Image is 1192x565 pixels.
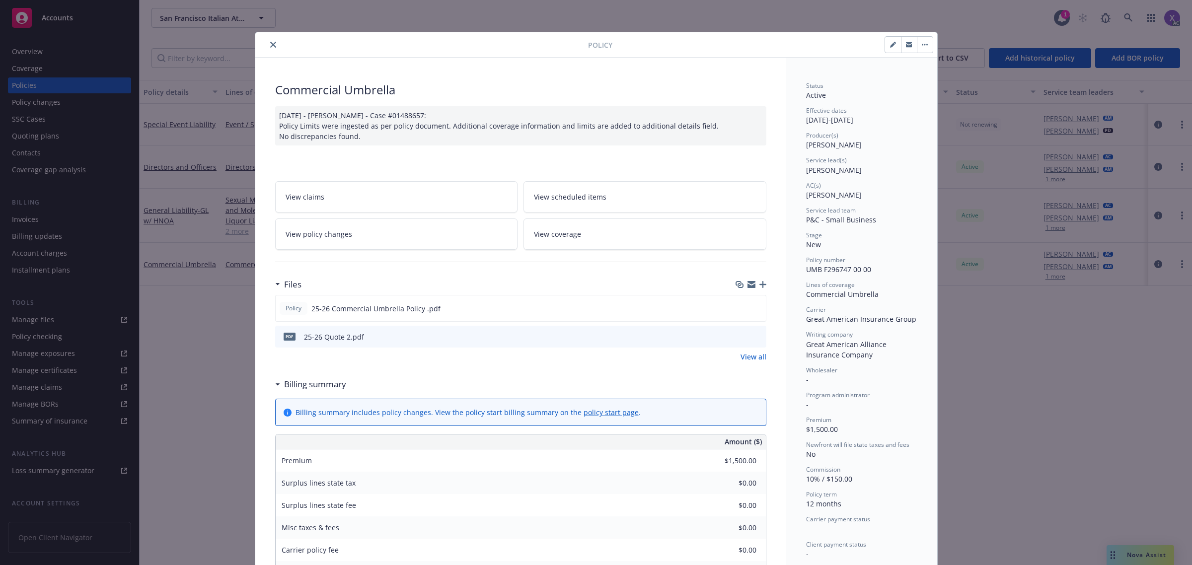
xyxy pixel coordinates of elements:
span: Surplus lines state tax [282,478,356,488]
h3: Billing summary [284,378,346,391]
span: Wholesaler [806,366,837,374]
span: - [806,524,809,534]
span: 12 months [806,499,841,508]
span: $1,500.00 [806,424,838,434]
button: preview file [753,332,762,342]
div: Billing summary [275,378,346,391]
div: Files [275,278,301,291]
span: Policy [284,304,303,313]
input: 0.00 [698,543,762,558]
a: policy start page [584,408,639,417]
div: [DATE] - [DATE] [806,106,917,125]
input: 0.00 [698,498,762,513]
button: close [267,39,279,51]
input: 0.00 [698,476,762,491]
a: View all [741,352,766,362]
span: View scheduled items [534,192,606,202]
button: download file [738,332,745,342]
span: Policy term [806,490,837,498]
span: View policy changes [286,229,352,239]
h3: Files [284,278,301,291]
span: Carrier payment status [806,515,870,523]
span: pdf [284,333,296,340]
span: Amount ($) [725,436,762,447]
a: View claims [275,181,518,212]
span: Premium [282,456,312,465]
span: Premium [806,416,831,424]
span: Commission [806,465,840,474]
span: Service lead team [806,206,856,214]
span: Policy number [806,256,845,264]
span: Effective dates [806,106,847,115]
span: P&C - Small Business [806,215,876,224]
a: View policy changes [275,218,518,250]
span: - [806,549,809,559]
span: 10% / $150.00 [806,474,852,484]
div: 25-26 Quote 2.pdf [304,332,364,342]
span: Writing company [806,330,853,339]
span: Active [806,90,826,100]
span: Misc taxes & fees [282,523,339,532]
div: Commercial Umbrella [806,289,917,299]
button: download file [737,303,745,314]
a: View scheduled items [523,181,766,212]
input: 0.00 [698,520,762,535]
a: View coverage [523,218,766,250]
span: View coverage [534,229,581,239]
span: - [806,400,809,409]
span: Carrier policy fee [282,545,339,555]
span: New [806,240,821,249]
span: Great American Insurance Group [806,314,916,324]
div: [DATE] - [PERSON_NAME] - Case #01488657: Policy Limits were ingested as per policy document. Addi... [275,106,766,145]
span: AC(s) [806,181,821,190]
span: [PERSON_NAME] [806,165,862,175]
div: Billing summary includes policy changes. View the policy start billing summary on the . [296,407,641,418]
button: preview file [753,303,762,314]
span: [PERSON_NAME] [806,140,862,149]
span: 25-26 Commercial Umbrella Policy .pdf [311,303,441,314]
span: Client payment status [806,540,866,549]
span: No [806,449,816,459]
span: Carrier [806,305,826,314]
span: Surplus lines state fee [282,500,356,510]
span: Program administrator [806,391,870,399]
span: Policy [588,40,612,50]
span: Producer(s) [806,131,838,140]
span: Newfront will file state taxes and fees [806,440,909,449]
span: Stage [806,231,822,239]
span: View claims [286,192,324,202]
span: Status [806,81,823,90]
input: 0.00 [698,453,762,468]
span: Service lead(s) [806,156,847,164]
span: UMB F296747 00 00 [806,265,871,274]
span: - [806,375,809,384]
span: Lines of coverage [806,281,855,289]
div: Commercial Umbrella [275,81,766,98]
span: [PERSON_NAME] [806,190,862,200]
span: Great American Alliance Insurance Company [806,340,889,359]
